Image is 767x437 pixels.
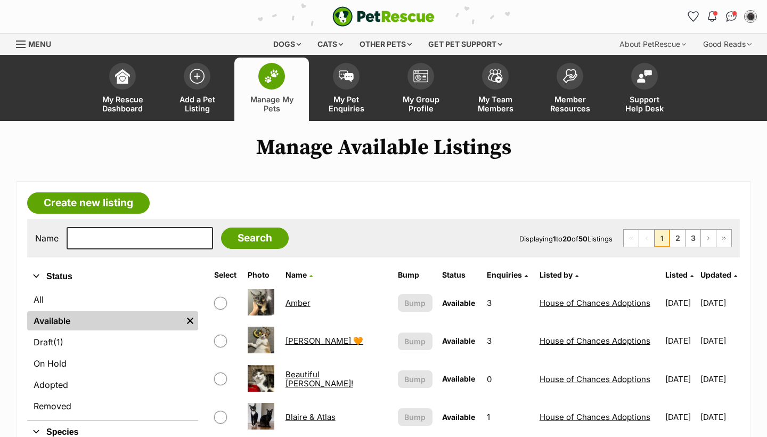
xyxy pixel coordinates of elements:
a: Listed by [540,270,578,279]
td: [DATE] [661,285,699,321]
strong: 1 [553,234,556,243]
a: House of Chances Adoptions [540,412,650,422]
span: (1) [53,336,63,349]
strong: 20 [562,234,572,243]
a: Enquiries [487,270,528,279]
span: Listed by [540,270,573,279]
a: Listed [665,270,693,279]
a: Page 2 [670,230,685,247]
a: Last page [716,230,731,247]
div: Other pets [352,34,419,55]
img: pet-enquiries-icon-7e3ad2cf08bfb03b45e93fb7055b45f3efa6380592205ae92323e6603595dc1f.svg [339,70,354,82]
span: Bump [404,336,426,347]
a: Draft [27,333,198,352]
td: 3 [483,285,534,321]
a: [PERSON_NAME] 🧡 [285,336,363,346]
div: Dogs [266,34,308,55]
a: House of Chances Adoptions [540,298,650,308]
td: [DATE] [661,322,699,359]
img: member-resources-icon-8e73f808a243e03378d46382f2149f9095a855e16c252ad45f914b54edf8863c.svg [562,69,577,83]
td: [DATE] [661,399,699,435]
a: House of Chances Adoptions [540,374,650,384]
td: 1 [483,399,534,435]
td: [DATE] [661,361,699,398]
td: 3 [483,322,534,359]
a: Adopted [27,375,198,394]
span: Available [442,412,475,422]
img: add-pet-listing-icon-0afa8454b4691262ce3f59096e99ab1cd57d4a30225e0717b998d2c9b9846f56.svg [190,69,205,84]
td: [DATE] [700,361,739,398]
button: Notifications [704,8,721,25]
a: Manage My Pets [234,58,309,121]
th: Select [210,266,242,284]
div: Good Reads [696,34,759,55]
a: Name [285,270,313,279]
img: notifications-46538b983faf8c2785f20acdc204bb7945ddae34d4c08c2a6579f10ce5e182be.svg [708,11,716,22]
td: [DATE] [700,399,739,435]
span: Available [442,336,475,345]
div: Get pet support [421,34,510,55]
div: Status [27,288,198,420]
img: group-profile-icon-3fa3cf56718a62981997c0bc7e787c4b2cf8bcc04b72c1350f741eb67cf2f40e.svg [413,70,428,83]
a: Add a Pet Listing [160,58,234,121]
span: Menu [28,39,51,48]
td: [DATE] [700,322,739,359]
button: Bump [398,370,433,388]
ul: Account quick links [684,8,759,25]
span: Previous page [639,230,654,247]
span: Listed [665,270,688,279]
a: My Rescue Dashboard [85,58,160,121]
img: chat-41dd97257d64d25036548639549fe6c8038ab92f7586957e7f3b1b290dea8141.svg [726,11,737,22]
span: My Rescue Dashboard [99,95,146,113]
a: My Group Profile [383,58,458,121]
span: Support Help Desk [621,95,668,113]
div: Cats [310,34,350,55]
a: Remove filter [182,311,198,330]
td: [DATE] [700,285,739,321]
a: Menu [16,34,59,53]
button: Bump [398,294,433,312]
button: Bump [398,408,433,426]
a: Blaire & Atlas [285,412,336,422]
a: Amber [285,298,311,308]
a: Next page [701,230,716,247]
a: PetRescue [332,6,435,27]
a: On Hold [27,354,198,373]
label: Name [35,233,59,243]
span: Manage My Pets [248,95,296,113]
nav: Pagination [623,229,732,247]
img: help-desk-icon-fdf02630f3aa405de69fd3d07c3f3aa587a6932b1a1747fa1d2bba05be0121f9.svg [637,70,652,83]
th: Status [438,266,481,284]
a: Member Resources [533,58,607,121]
span: Member Resources [546,95,594,113]
a: My Team Members [458,58,533,121]
img: manage-my-pets-icon-02211641906a0b7f246fdf0571729dbe1e7629f14944591b6c1af311fb30b64b.svg [264,69,279,83]
span: Available [442,374,475,383]
a: Support Help Desk [607,58,682,121]
span: Available [442,298,475,307]
a: Removed [27,396,198,416]
a: Updated [700,270,737,279]
th: Photo [243,266,280,284]
button: Status [27,270,198,284]
span: My Pet Enquiries [322,95,370,113]
a: All [27,290,198,309]
span: First page [624,230,639,247]
button: My account [742,8,759,25]
span: translation missing: en.admin.listings.index.attributes.enquiries [487,270,522,279]
div: About PetRescue [612,34,693,55]
a: Available [27,311,182,330]
span: Displaying to of Listings [519,234,613,243]
img: logo-e224e6f780fb5917bec1dbf3a21bbac754714ae5b6737aabdf751b685950b380.svg [332,6,435,27]
button: Bump [398,333,433,350]
span: Name [285,270,307,279]
strong: 50 [578,234,588,243]
a: Beautiful [PERSON_NAME]! [285,369,353,389]
span: My Group Profile [397,95,445,113]
a: Favourites [684,8,701,25]
img: Lauren O'Grady profile pic [745,11,756,22]
span: Add a Pet Listing [173,95,221,113]
a: House of Chances Adoptions [540,336,650,346]
input: Search [221,228,289,249]
th: Bump [394,266,437,284]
